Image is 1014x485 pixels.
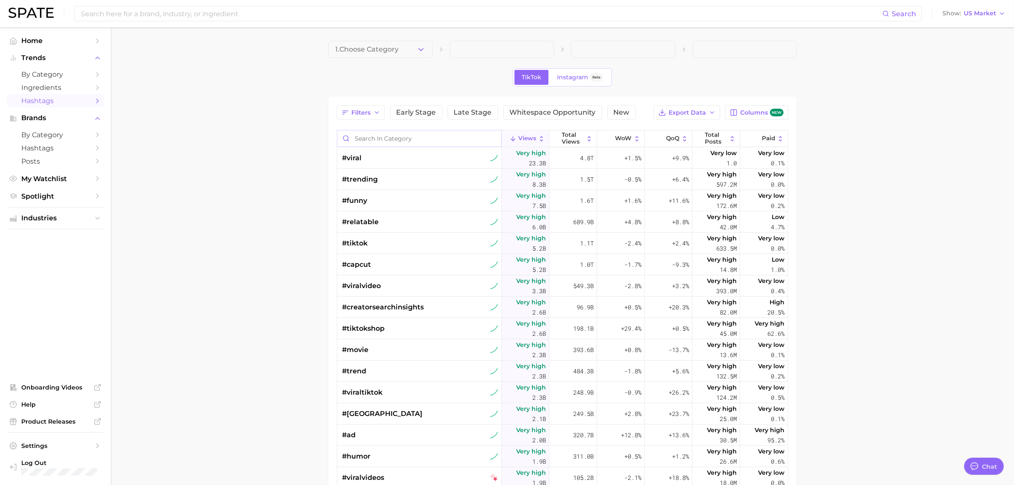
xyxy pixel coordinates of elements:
[573,281,594,291] span: 549.3b
[768,307,785,318] span: 20.5%
[580,238,594,248] span: 1.1t
[337,382,788,403] button: #viraltiktoktiktok sustained riserVery high2.3b248.9b-0.9%+26.2%Very high124.2mVery low0.5%
[707,340,737,350] span: Very high
[342,473,385,483] span: #viralvideos
[522,74,541,81] span: TikTok
[337,105,385,120] button: Filters
[624,409,641,419] span: +2.8%
[337,275,788,297] button: #viralvideotiktok sustained riserVery high3.3b549.3b-2.8%+3.2%Very high393.0mVery low0.4%
[758,404,785,414] span: Very low
[352,109,371,116] span: Filters
[516,382,546,393] span: Very high
[337,254,788,275] button: #capcuttiktok sustained riserVery high5.2b1.0t-1.7%-9.3%Very high14.8mLow1.0%
[771,201,785,211] span: 0.2%
[342,302,424,312] span: #creatorsearchinsights
[516,446,546,456] span: Very high
[624,196,641,206] span: +1.6%
[510,109,596,116] span: Whitespace Opportunity
[758,361,785,371] span: Very low
[573,217,594,227] span: 689.9b
[716,393,737,403] span: 124.2m
[337,130,501,147] input: Search in category
[692,130,740,147] button: Total Posts
[516,318,546,329] span: Very high
[532,222,546,232] span: 6.0b
[516,276,546,286] span: Very high
[621,430,641,440] span: +12.8%
[624,302,641,312] span: +0.5%
[720,329,737,339] span: 45.0m
[532,350,546,360] span: 2.3b
[337,169,788,190] button: #trendingtiktok sustained riserVery high8.3b1.5t-0.5%+6.4%Very high597.2mVery low0.0%
[490,303,498,311] img: tiktok sustained riser
[9,8,54,18] img: SPATE
[672,323,689,334] span: +0.5%
[666,135,679,142] span: QoQ
[21,418,89,425] span: Product Releases
[490,367,498,375] img: tiktok sustained riser
[580,153,594,163] span: 4.8t
[337,233,788,254] button: #tiktoktiktok sustained riserVery high5.2b1.1t-2.4%+2.4%Very high633.5mVery low0.0%
[573,387,594,398] span: 248.9b
[502,130,549,147] button: Views
[21,401,89,408] span: Help
[573,366,594,376] span: 484.3b
[707,276,737,286] span: Very high
[7,212,104,225] button: Industries
[720,456,737,467] span: 26.6m
[624,174,641,185] span: -0.5%
[342,430,356,440] span: #ad
[529,158,546,168] span: 23.3b
[758,446,785,456] span: Very low
[770,297,785,307] span: High
[21,442,89,450] span: Settings
[342,323,385,334] span: #tiktokshop
[740,109,783,117] span: Columns
[707,212,737,222] span: Very high
[758,340,785,350] span: Very low
[337,361,788,382] button: #trendtiktok sustained riserVery high2.3b484.3b-1.8%+5.6%Very high132.5mVery low0.2%
[490,431,498,439] img: tiktok sustained riser
[707,191,737,201] span: Very high
[727,158,737,168] span: 1.0
[716,179,737,190] span: 597.2m
[716,201,737,211] span: 172.6m
[516,148,546,158] span: Very high
[342,238,368,248] span: #tiktok
[669,302,689,312] span: +20.3%
[577,302,594,312] span: 96.9b
[669,387,689,398] span: +26.2%
[342,387,383,398] span: #viraltiktok
[342,281,381,291] span: #viralvideo
[624,473,641,483] span: -2.1%
[337,446,788,467] button: #humortiktok sustained riserVery high1.9b311.0b+0.5%+1.2%Very high26.6mVery low0.6%
[707,446,737,456] span: Very high
[592,74,600,81] span: Beta
[580,174,594,185] span: 1.5t
[624,345,641,355] span: +0.8%
[549,130,597,147] button: Total Views
[614,109,629,116] span: New
[770,109,784,117] span: new
[758,148,785,158] span: Very low
[516,468,546,478] span: Very high
[516,425,546,435] span: Very high
[672,281,689,291] span: +3.2%
[532,286,546,296] span: 3.3b
[740,130,788,147] button: Paid
[720,265,737,275] span: 14.8m
[672,260,689,270] span: -9.3%
[758,191,785,201] span: Very low
[624,217,641,227] span: +4.8%
[21,97,89,105] span: Hashtags
[771,158,785,168] span: 0.1%
[573,430,594,440] span: 320.7b
[771,371,785,381] span: 0.2%
[532,307,546,318] span: 2.6b
[532,179,546,190] span: 8.3b
[672,217,689,227] span: +8.8%
[669,430,689,440] span: +13.6%
[7,34,104,47] a: Home
[490,154,498,162] img: tiktok sustained riser
[707,382,737,393] span: Very high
